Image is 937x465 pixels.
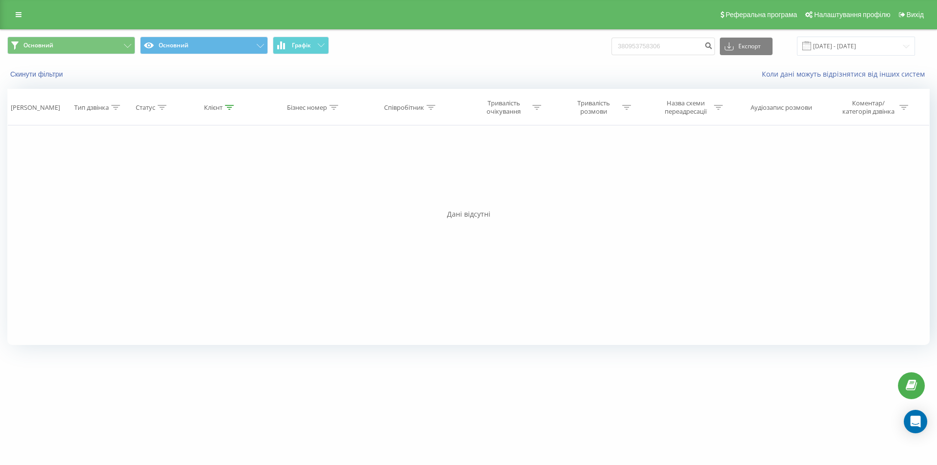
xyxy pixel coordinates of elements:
div: Назва схеми переадресації [659,99,712,116]
div: Коментар/категорія дзвінка [840,99,897,116]
button: Основний [140,37,268,54]
span: Реферальна програма [726,11,797,19]
button: Основний [7,37,135,54]
div: Бізнес номер [287,103,327,112]
button: Експорт [720,38,773,55]
div: Тривалість очікування [478,99,530,116]
input: Пошук за номером [611,38,715,55]
span: Основний [23,41,53,49]
div: Статус [136,103,155,112]
span: Вихід [907,11,924,19]
button: Скинути фільтри [7,70,68,79]
span: Налаштування профілю [814,11,890,19]
span: Графік [292,42,311,49]
div: Клієнт [204,103,223,112]
div: Співробітник [384,103,424,112]
div: Тривалість розмови [568,99,620,116]
div: Аудіозапис розмови [751,103,812,112]
button: Графік [273,37,329,54]
div: Тип дзвінка [74,103,109,112]
div: Дані відсутні [7,209,930,219]
div: [PERSON_NAME] [11,103,60,112]
a: Коли дані можуть відрізнятися вiд інших систем [762,69,930,79]
div: Open Intercom Messenger [904,410,927,433]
